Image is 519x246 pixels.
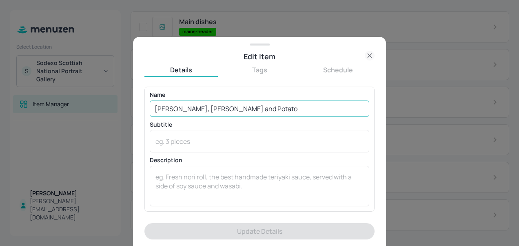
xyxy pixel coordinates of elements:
div: Edit Item [144,51,375,62]
button: Details [144,65,218,74]
p: Subtitle [150,122,369,127]
button: Schedule [301,65,375,74]
input: eg. Chicken Teriyaki Sushi Roll [150,101,369,117]
p: Description [150,157,369,163]
button: Tags [223,65,296,74]
p: Name [150,92,369,98]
